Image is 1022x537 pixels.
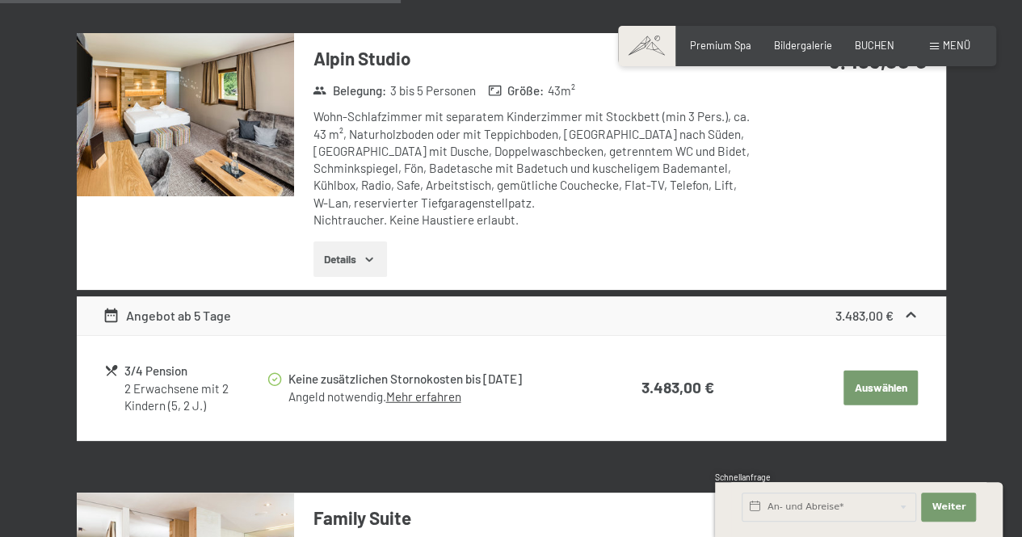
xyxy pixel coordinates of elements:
[288,370,591,388] div: Keine zusätzlichen Stornokosten bis [DATE]
[385,389,461,404] a: Mehr erfahren
[77,296,946,335] div: Angebot ab 5 Tage3.483,00 €
[774,39,832,52] a: Bildergalerie
[843,371,918,406] button: Auswählen
[313,46,751,71] h3: Alpin Studio
[943,39,970,52] span: Menü
[124,362,266,380] div: 3/4 Pension
[313,82,386,99] strong: Belegung :
[932,501,965,514] span: Weiter
[828,48,926,73] strong: 3.483,00 €
[921,493,976,522] button: Weiter
[715,472,771,482] span: Schnellanfrage
[855,39,894,52] a: BUCHEN
[313,506,751,531] h3: Family Suite
[389,82,475,99] span: 3 bis 5 Personen
[835,308,893,323] strong: 3.483,00 €
[124,380,266,415] div: 2 Erwachsene mit 2 Kindern (5, 2 J.)
[313,108,751,229] div: Wohn-Schlafzimmer mit separatem Kinderzimmer mit Stockbett (min 3 Pers.), ca. 43 m², Naturholzbod...
[690,39,751,52] a: Premium Spa
[103,306,231,325] div: Angebot ab 5 Tage
[288,388,591,405] div: Angeld notwendig.
[313,241,387,277] button: Details
[77,33,294,196] img: mss_renderimg.php
[548,82,575,99] span: 43 m²
[641,378,714,396] strong: 3.483,00 €
[488,82,545,99] strong: Größe :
